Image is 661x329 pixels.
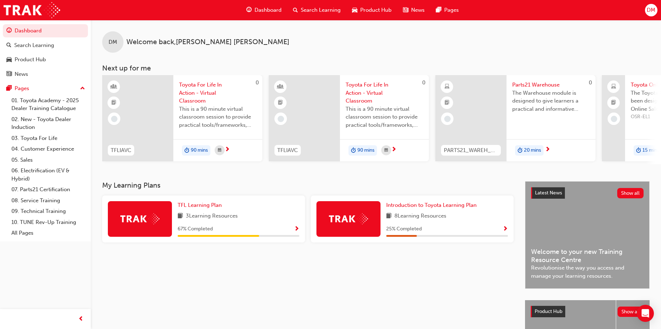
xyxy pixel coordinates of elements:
a: pages-iconPages [430,3,465,17]
span: 90 mins [191,146,208,155]
a: 0TFLIAVCToyota For Life In Action - Virtual ClassroomThis is a 90 minute virtual classroom sessio... [269,75,429,161]
a: 0PARTS21_WAREH_N1021_ELParts21 WarehouseThe Warehouse module is designed to give learners a pract... [435,75,596,161]
span: learningResourceType_INSTRUCTOR_LED-icon [278,82,283,92]
span: calendar-icon [384,146,388,155]
a: 01. Toyota Academy - 2025 Dealer Training Catalogue [9,95,88,114]
span: 90 mins [357,146,374,155]
a: 02. New - Toyota Dealer Induction [9,114,88,133]
span: pages-icon [6,85,12,92]
button: Show all [617,188,644,198]
span: Search Learning [301,6,341,14]
a: Trak [4,2,60,18]
span: Show Progress [503,226,508,233]
span: calendar-icon [218,146,221,155]
a: Product Hub [3,53,88,66]
span: The Warehouse module is designed to give learners a practical and informative appreciation of Toy... [512,89,590,113]
a: search-iconSearch Learning [287,3,346,17]
span: pages-icon [436,6,441,15]
img: Trak [329,213,368,224]
span: Latest News [535,190,562,196]
span: 0 [422,79,425,86]
a: 0TFLIAVCToyota For Life In Action - Virtual ClassroomThis is a 90 minute virtual classroom sessio... [102,75,262,161]
a: 07. Parts21 Certification [9,184,88,195]
span: learningRecordVerb_NONE-icon [111,116,117,122]
span: 20 mins [524,146,541,155]
span: Dashboard [255,6,282,14]
button: DM [645,4,657,16]
a: car-iconProduct Hub [346,3,397,17]
span: TFL Learning Plan [178,202,222,208]
div: News [15,70,28,78]
span: booktick-icon [445,98,450,108]
span: DM [647,6,655,14]
h3: Next up for me [91,64,661,72]
span: next-icon [391,147,397,153]
span: This is a 90 minute virtual classroom session to provide practical tools/frameworks, behaviours a... [346,105,423,129]
a: guage-iconDashboard [241,3,287,17]
a: 04. Customer Experience [9,143,88,155]
span: PARTS21_WAREH_N1021_EL [444,146,498,155]
span: search-icon [6,42,11,49]
a: 06. Electrification (EV & Hybrid) [9,165,88,184]
button: DashboardSearch LearningProduct HubNews [3,23,88,82]
a: 08. Service Training [9,195,88,206]
span: 15 mins [642,146,659,155]
a: Latest NewsShow allWelcome to your new Training Resource CentreRevolutionise the way you access a... [525,181,650,289]
span: car-icon [6,57,12,63]
span: duration-icon [351,146,356,155]
button: Show Progress [503,225,508,234]
span: Welcome back , [PERSON_NAME] [PERSON_NAME] [126,38,289,46]
span: duration-icon [636,146,641,155]
div: Pages [15,84,29,93]
h3: My Learning Plans [102,181,514,189]
span: next-icon [545,147,550,153]
span: book-icon [178,212,183,221]
span: Revolutionise the way you access and manage your learning resources. [531,264,644,280]
div: Product Hub [15,56,46,64]
span: Welcome to your new Training Resource Centre [531,248,644,264]
span: Product Hub [360,6,392,14]
span: up-icon [80,84,85,93]
span: 0 [589,79,592,86]
span: 8 Learning Resources [394,212,446,221]
span: Introduction to Toyota Learning Plan [386,202,477,208]
a: Dashboard [3,24,88,37]
span: Parts21 Warehouse [512,81,590,89]
a: 09. Technical Training [9,206,88,217]
img: Trak [120,213,159,224]
span: Pages [444,6,459,14]
button: Pages [3,82,88,95]
span: 25 % Completed [386,225,422,233]
div: Search Learning [14,41,54,49]
span: laptop-icon [611,82,616,92]
a: Product HubShow all [531,306,644,317]
a: 05. Sales [9,155,88,166]
span: booktick-icon [611,98,616,108]
span: search-icon [293,6,298,15]
span: guage-icon [246,6,252,15]
span: next-icon [225,147,230,153]
span: news-icon [403,6,408,15]
button: Show all [618,307,644,317]
a: 03. Toyota For Life [9,133,88,144]
a: Search Learning [3,39,88,52]
span: learningResourceType_ELEARNING-icon [445,82,450,92]
a: News [3,68,88,81]
span: 3 Learning Resources [186,212,238,221]
span: 67 % Completed [178,225,213,233]
div: Open Intercom Messenger [637,305,654,322]
a: 10. TUNE Rev-Up Training [9,217,88,228]
span: duration-icon [184,146,189,155]
span: 0 [256,79,259,86]
span: prev-icon [78,315,84,324]
span: Show Progress [294,226,299,233]
span: booktick-icon [111,98,116,108]
span: TFLIAVC [111,146,131,155]
span: news-icon [6,71,12,78]
span: book-icon [386,212,392,221]
a: TFL Learning Plan [178,201,225,209]
span: booktick-icon [278,98,283,108]
span: Product Hub [535,308,562,314]
span: learningRecordVerb_NONE-icon [444,116,451,122]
